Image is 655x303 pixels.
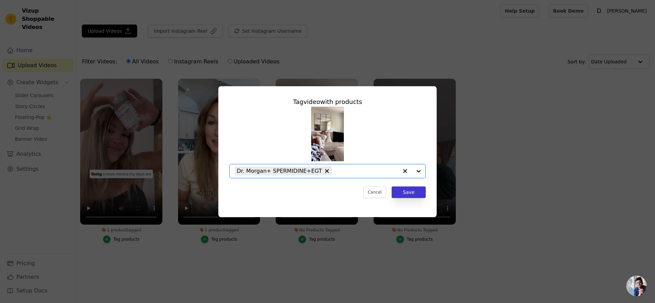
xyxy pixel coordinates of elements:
div: Tag video with products [229,97,426,107]
a: 开放式聊天 [626,276,647,296]
span: Dr. Morgan+ SPERMIDINE+EGT [237,167,322,175]
button: Cancel [363,186,386,198]
img: tn-bc674cbc2ef24891a8d9fa901309bb4f.png [311,107,344,161]
button: Save [392,186,426,198]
